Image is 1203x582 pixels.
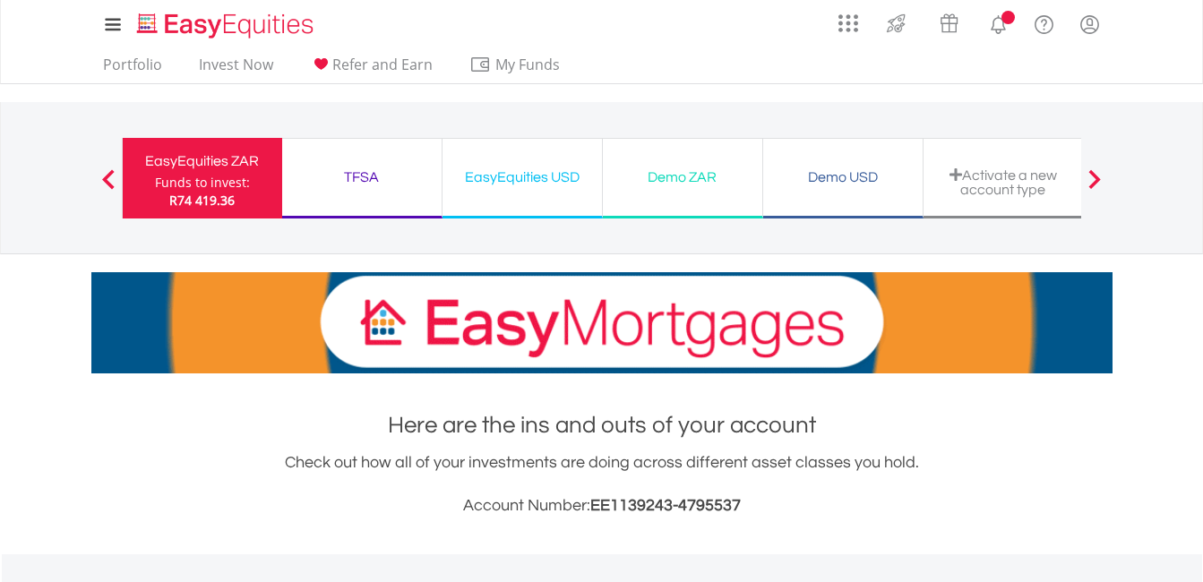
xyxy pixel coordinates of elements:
img: EasyMortage Promotion Banner [91,272,1113,373]
img: vouchers-v2.svg [934,9,964,38]
span: R74 419.36 [169,192,235,209]
h3: Account Number: [91,493,1113,518]
img: thrive-v2.svg [881,9,911,38]
span: Refer and Earn [332,55,433,74]
div: Funds to invest: [155,174,250,192]
a: Home page [130,4,321,40]
div: Demo USD [774,165,912,190]
a: Refer and Earn [303,56,440,83]
a: Invest Now [192,56,280,83]
a: Vouchers [923,4,975,38]
span: EE1139243-4795537 [590,497,741,514]
div: EasyEquities USD [453,165,591,190]
a: AppsGrid [827,4,870,33]
div: Check out how all of your investments are doing across different asset classes you hold. [91,450,1113,518]
span: My Funds [469,53,587,76]
div: TFSA [293,165,431,190]
div: Demo ZAR [614,165,752,190]
a: Notifications [975,4,1021,40]
img: EasyEquities_Logo.png [133,11,321,40]
a: FAQ's and Support [1021,4,1067,40]
a: Portfolio [96,56,169,83]
a: My Profile [1067,4,1113,44]
div: Activate a new account type [934,167,1072,197]
div: EasyEquities ZAR [133,149,271,174]
img: grid-menu-icon.svg [838,13,858,33]
h1: Here are the ins and outs of your account [91,409,1113,441]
